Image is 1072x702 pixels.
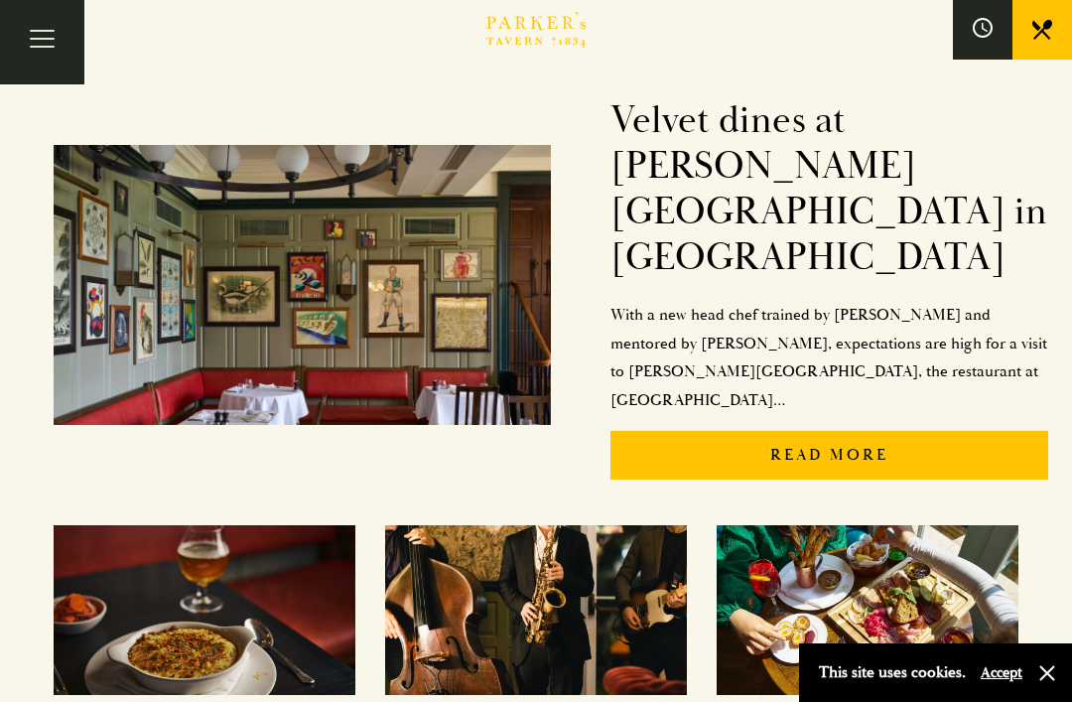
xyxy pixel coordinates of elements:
[819,658,966,687] p: This site uses cookies.
[54,78,1048,494] a: Velvet dines at [PERSON_NAME][GEOGRAPHIC_DATA] in [GEOGRAPHIC_DATA]With a new head chef trained b...
[1037,663,1057,683] button: Close and accept
[610,301,1048,415] p: With a new head chef trained by [PERSON_NAME] and mentored by [PERSON_NAME], expectations are hig...
[610,431,1048,480] p: Read More
[981,663,1022,682] button: Accept
[610,98,1048,280] h2: Velvet dines at [PERSON_NAME][GEOGRAPHIC_DATA] in [GEOGRAPHIC_DATA]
